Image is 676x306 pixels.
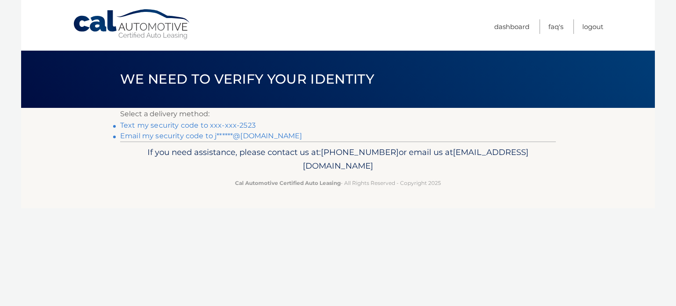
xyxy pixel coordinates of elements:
a: Email my security code to j******@[DOMAIN_NAME] [120,132,302,140]
p: Select a delivery method: [120,108,556,120]
p: - All Rights Reserved - Copyright 2025 [126,178,550,188]
a: Text my security code to xxx-xxx-2523 [120,121,256,129]
a: FAQ's [548,19,563,34]
a: Dashboard [494,19,529,34]
p: If you need assistance, please contact us at: or email us at [126,145,550,173]
a: Logout [582,19,603,34]
strong: Cal Automotive Certified Auto Leasing [235,180,341,186]
a: Cal Automotive [73,9,191,40]
span: We need to verify your identity [120,71,374,87]
span: [PHONE_NUMBER] [321,147,399,157]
